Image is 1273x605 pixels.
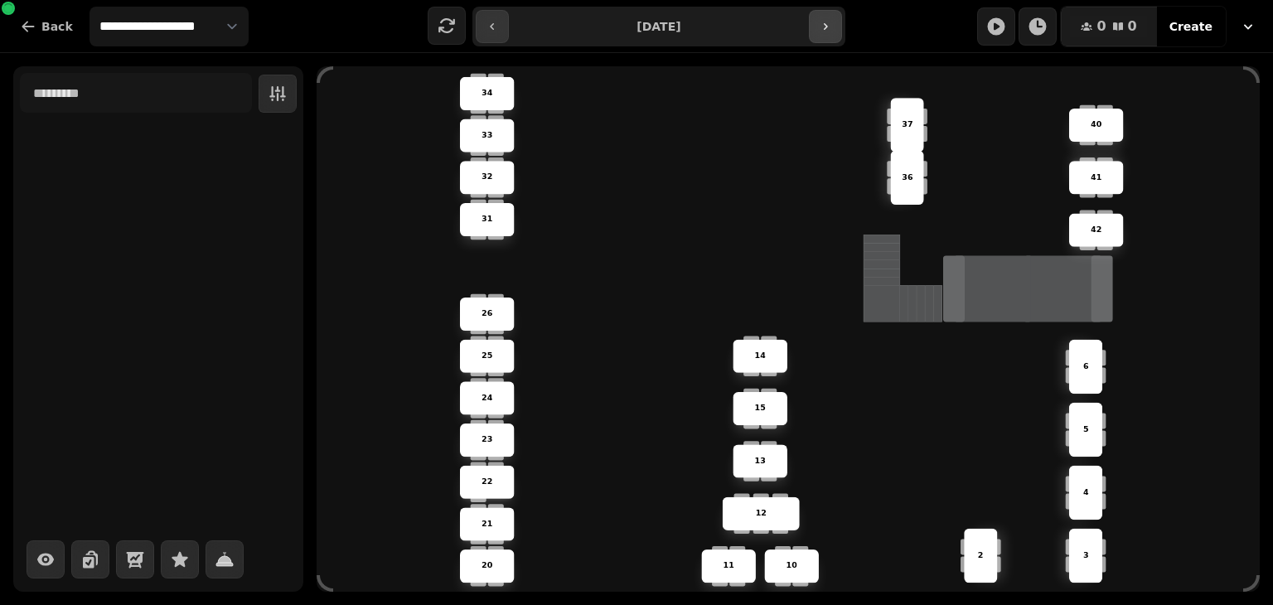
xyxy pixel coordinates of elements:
[1091,172,1101,183] p: 41
[755,351,766,362] p: 14
[902,172,912,183] p: 36
[1083,486,1089,498] p: 4
[755,403,766,414] p: 15
[902,119,912,131] p: 37
[41,21,73,32] span: Back
[1128,20,1137,33] span: 0
[482,129,492,141] p: 33
[482,434,492,446] p: 23
[1083,361,1089,372] p: 6
[1091,119,1101,131] p: 40
[1091,225,1101,236] p: 42
[482,477,492,488] p: 22
[978,549,984,561] p: 2
[756,508,767,520] p: 12
[1083,549,1089,561] p: 3
[482,351,492,362] p: 25
[482,392,492,404] p: 24
[482,214,492,225] p: 31
[482,88,492,99] p: 34
[755,455,766,467] p: 13
[7,7,86,46] button: Back
[1169,21,1212,32] span: Create
[482,172,492,183] p: 32
[787,560,797,572] p: 10
[1156,7,1226,46] button: Create
[482,560,492,572] p: 20
[482,518,492,530] p: 21
[724,560,734,572] p: 11
[1061,7,1156,46] button: 00
[1083,423,1089,435] p: 5
[482,308,492,320] p: 26
[1096,20,1106,33] span: 0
